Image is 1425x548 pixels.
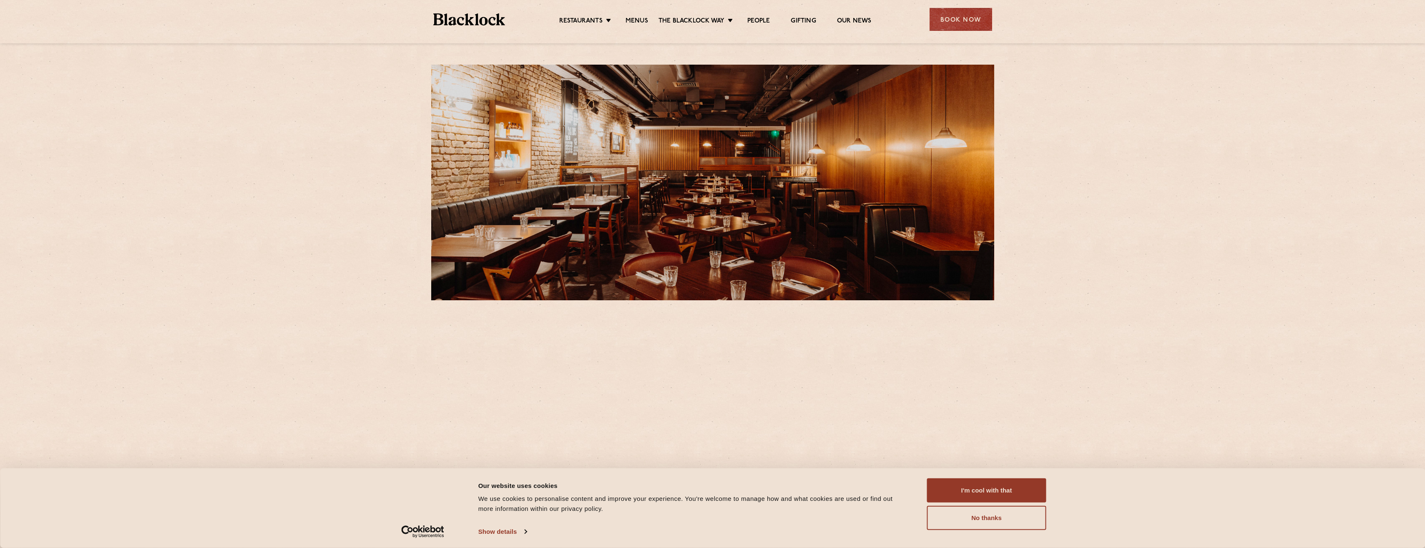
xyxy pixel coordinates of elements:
[927,506,1046,530] button: No thanks
[626,17,648,26] a: Menus
[927,478,1046,503] button: I'm cool with that
[478,525,527,538] a: Show details
[478,480,908,490] div: Our website uses cookies
[559,17,603,26] a: Restaurants
[791,17,816,26] a: Gifting
[747,17,770,26] a: People
[658,17,724,26] a: The Blacklock Way
[386,525,459,538] a: Usercentrics Cookiebot - opens in a new window
[837,17,872,26] a: Our News
[930,8,992,31] div: Book Now
[433,13,505,25] img: BL_Textured_Logo-footer-cropped.svg
[478,494,908,514] div: We use cookies to personalise content and improve your experience. You're welcome to manage how a...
